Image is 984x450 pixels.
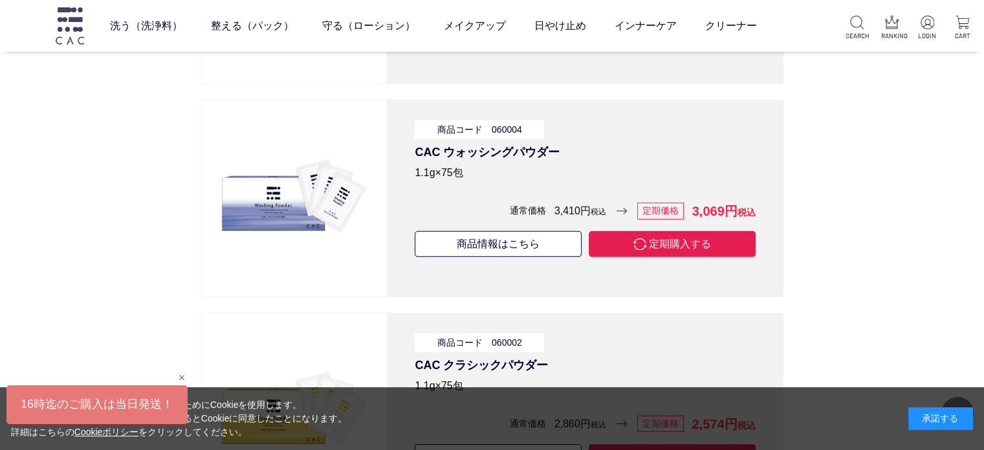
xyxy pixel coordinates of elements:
img: CAC ウォッシングパウダー [215,119,374,278]
span: 3,069 [692,204,725,218]
div: 承諾する [908,407,973,430]
img: logo [54,7,86,44]
a: RANKING [881,16,904,41]
p: CART [951,31,974,41]
span: 円 [554,203,606,219]
p: LOGIN [916,31,939,41]
p: 1.1g×75包 [415,378,755,394]
span: 通常価格 [510,204,546,218]
span: 税込 [738,207,756,218]
a: 洗う（洗浄料） [110,8,182,44]
p: 商品コード 060004 [415,120,544,139]
a: メイクアップ [444,8,506,44]
a: 日やけ止め [534,8,586,44]
img: → [617,208,627,214]
span: 円 [692,201,756,221]
p: SEARCH [846,31,868,41]
button: 定期購入する [589,231,756,257]
p: CAC ウォッシングパウダー [415,144,755,161]
a: 商品コード 060004 CAC ウォッシングパウダー 1.1g×75包 [415,120,755,181]
p: 1.1g×75包 [415,165,755,181]
a: 整える（パック） [211,8,294,44]
a: 商品情報はこちら [415,231,582,257]
a: Cookieポリシー [74,427,139,437]
a: 商品コード 060002 CAC クラシックパウダー 1.1g×75包 [415,333,755,394]
span: 税込 [591,207,606,216]
p: 商品コード 060002 [415,333,544,352]
a: クリーナー [705,8,757,44]
span: 定期価格 [637,203,684,219]
a: CART [951,16,974,41]
span: 3,410 [554,205,580,216]
a: 守る（ローション） [322,8,415,44]
a: SEARCH [846,16,868,41]
p: RANKING [881,31,904,41]
a: LOGIN [916,16,939,41]
p: CAC クラシックパウダー [415,357,755,374]
a: インナーケア [615,8,677,44]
